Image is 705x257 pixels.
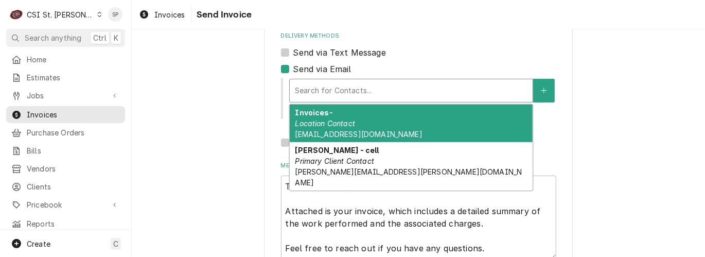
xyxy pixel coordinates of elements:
span: K [114,32,118,43]
span: Create [27,239,50,248]
a: Estimates [6,69,125,86]
div: C [9,7,24,22]
a: Go to Pricebook [6,196,125,213]
em: Primary Client Contact [295,157,374,165]
span: Pricebook [27,199,104,210]
span: Home [27,54,120,65]
strong: Invoices- [295,108,332,117]
svg: Create New Contact [541,87,547,94]
span: [EMAIL_ADDRESS][DOMAIN_NAME] [295,130,422,139]
a: Bills [6,142,125,159]
label: Message to Client [281,162,556,170]
span: Bills [27,145,120,156]
a: Purchase Orders [6,124,125,141]
a: Reports [6,215,125,232]
button: Search anythingCtrlK [6,29,125,47]
span: Reports [27,218,120,229]
span: Vendors [27,163,120,174]
span: Clients [27,181,120,192]
a: Invoices [135,6,189,23]
a: Home [6,51,125,68]
label: Send via Text Message [293,46,386,59]
span: Estimates [27,72,120,83]
a: Go to Jobs [6,87,125,104]
span: Send Invoice [193,8,252,22]
span: [PERSON_NAME][EMAIL_ADDRESS][PERSON_NAME][DOMAIN_NAME] [295,167,522,187]
span: Ctrl [93,32,107,43]
em: Location Contact [295,119,355,128]
span: Jobs [27,90,104,101]
a: Vendors [6,160,125,177]
div: CSI St. [PERSON_NAME] [27,9,94,20]
div: Shelley Politte's Avatar [108,7,122,22]
strong: [PERSON_NAME] - cell [295,146,379,155]
a: Invoices [6,106,125,123]
a: Clients [6,178,125,195]
span: C [113,238,118,249]
span: Invoices [154,9,185,20]
span: Purchase Orders [27,127,120,138]
div: CSI St. Louis's Avatar [9,7,24,22]
div: SP [108,7,122,22]
label: Send via Email [293,63,351,75]
span: Invoices [27,109,120,120]
label: Delivery Methods [281,32,556,40]
span: Search anything [25,32,81,43]
div: Delivery Methods [281,32,556,149]
button: Create New Contact [533,79,555,102]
